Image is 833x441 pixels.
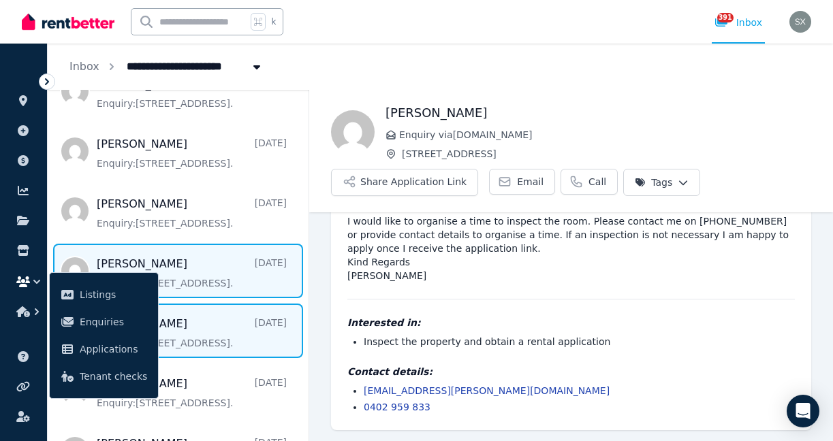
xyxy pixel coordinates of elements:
[386,103,811,122] h1: [PERSON_NAME]
[80,368,147,385] span: Tenant checks
[489,169,555,195] a: Email
[271,16,276,27] span: k
[517,175,544,189] span: Email
[364,335,795,348] li: Inspect the property and obtain a rental application
[48,44,285,90] nav: Breadcrumb
[787,395,819,427] div: Open Intercom Messenger
[97,376,287,410] a: [PERSON_NAME][DATE]Enquiry:[STREET_ADDRESS].
[402,147,811,161] span: [STREET_ADDRESS]
[635,176,672,189] span: Tags
[55,308,153,336] a: Enquiries
[97,136,287,170] a: [PERSON_NAME][DATE]Enquiry:[STREET_ADDRESS].
[80,314,147,330] span: Enquiries
[55,281,153,308] a: Listings
[331,110,375,154] img: Suelin McCauley
[588,175,606,189] span: Call
[347,201,795,282] pre: Hi, I would like to organise a time to inspect the room. Please contact me on [PHONE_NUMBER] or p...
[97,316,287,350] a: [PERSON_NAME][DATE]Enquiry:[STREET_ADDRESS].
[69,60,99,73] a: Inbox
[347,316,795,329] h4: Interested in:
[97,196,287,230] a: [PERSON_NAME][DATE]Enquiry:[STREET_ADDRESS].
[22,12,114,32] img: RentBetter
[97,256,287,290] a: [PERSON_NAME][DATE]Enquiry:[STREET_ADDRESS].
[55,336,153,363] a: Applications
[347,365,795,378] h4: Contact details:
[55,363,153,390] a: Tenant checks
[561,169,618,195] a: Call
[364,402,430,412] a: 0402 959 833
[623,169,700,196] button: Tags
[399,128,811,142] span: Enquiry via [DOMAIN_NAME]
[80,287,147,303] span: Listings
[331,169,478,196] button: Share Application Link
[97,76,287,110] a: [PERSON_NAME][DATE]Enquiry:[STREET_ADDRESS].
[717,13,734,22] span: 391
[80,341,147,357] span: Applications
[714,16,762,29] div: Inbox
[364,385,610,396] a: [EMAIL_ADDRESS][PERSON_NAME][DOMAIN_NAME]
[789,11,811,33] img: Susan Xiang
